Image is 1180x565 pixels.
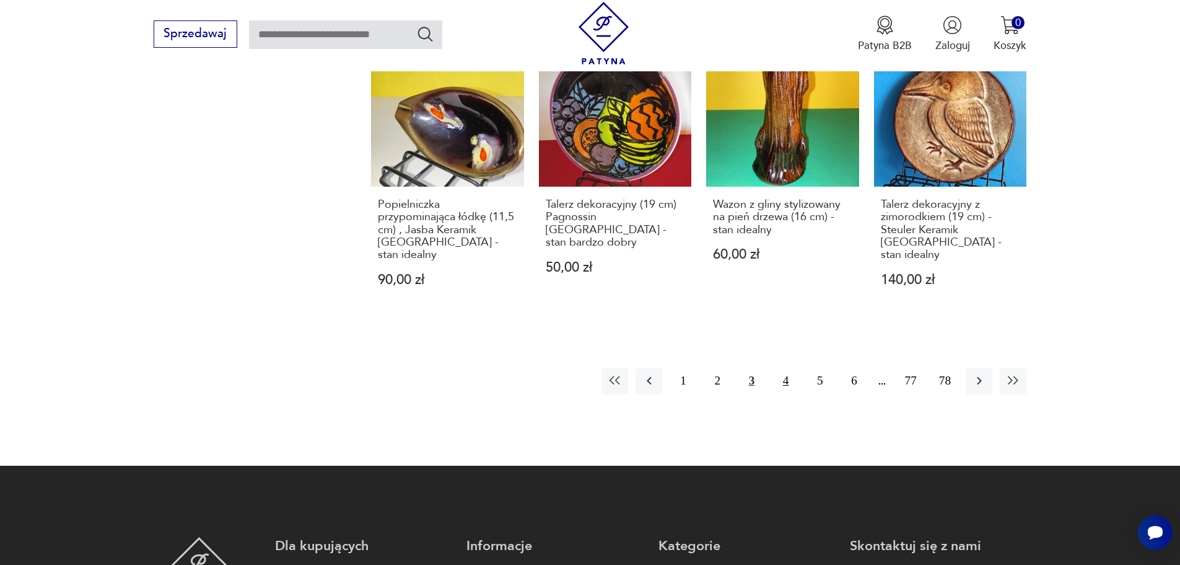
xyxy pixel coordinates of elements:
p: Informacje [466,537,643,555]
button: Sprzedawaj [154,20,237,48]
button: 3 [738,368,765,394]
div: 0 [1012,16,1025,29]
button: Zaloguj [935,16,970,53]
img: Patyna - sklep z meblami i dekoracjami vintage [572,2,635,65]
img: Ikona medalu [875,16,894,35]
button: Patyna B2B [858,16,912,53]
p: Skontaktuj się z nami [850,537,1026,555]
button: 0Koszyk [994,16,1026,53]
p: Dla kupujących [275,537,452,555]
button: Szukaj [416,25,434,43]
h3: Talerz dekoracyjny z zimorodkiem (19 cm) - Steuler Keramik [GEOGRAPHIC_DATA] - stan idealny [881,198,1020,262]
button: 4 [772,368,799,394]
p: Zaloguj [935,38,970,53]
a: Ikona medaluPatyna B2B [858,16,912,53]
a: Sprzedawaj [154,30,237,40]
a: Talerz dekoracyjny (19 cm) Pagnossin Italy - stan bardzo dobryTalerz dekoracyjny (19 cm) Pagnossi... [539,33,692,316]
p: 140,00 zł [881,274,1020,287]
h3: Popielniczka przypominająca łódkę (11,5 cm) , Jasba Keramik [GEOGRAPHIC_DATA] - stan idealny [378,198,517,262]
iframe: Smartsupp widget button [1138,515,1173,550]
p: Kategorie [658,537,835,555]
button: 6 [841,368,867,394]
img: Ikona koszyka [1000,16,1020,35]
button: 77 [898,368,924,394]
button: 1 [670,368,696,394]
button: 5 [806,368,833,394]
p: Patyna B2B [858,38,912,53]
button: 78 [932,368,958,394]
p: Koszyk [994,38,1026,53]
button: 2 [704,368,731,394]
a: Wazon z gliny stylizowany na pień drzewa (16 cm) - stan idealnyWazon z gliny stylizowany na pień ... [706,33,859,316]
img: Ikonka użytkownika [943,16,962,35]
a: Talerz dekoracyjny z zimorodkiem (19 cm) - Steuler Keramik Germany - stan idealnyTalerz dekoracyj... [874,33,1027,316]
p: 60,00 zł [713,248,852,261]
a: Popielniczka przypominająca łódkę (11,5 cm) , Jasba Keramik Germany - stan idealnyPopielniczka pr... [371,33,524,316]
p: 90,00 zł [378,274,517,287]
h3: Talerz dekoracyjny (19 cm) Pagnossin [GEOGRAPHIC_DATA] - stan bardzo dobry [546,198,685,249]
p: 50,00 zł [546,261,685,274]
h3: Wazon z gliny stylizowany na pień drzewa (16 cm) - stan idealny [713,198,852,236]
